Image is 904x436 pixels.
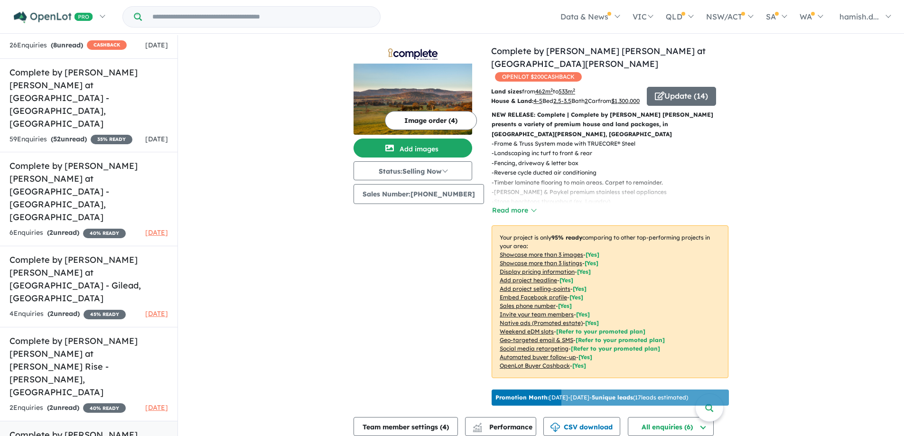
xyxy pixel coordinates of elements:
[572,362,586,369] span: [Yes]
[500,328,554,335] u: Weekend eDM slots
[500,285,570,292] u: Add project selling-points
[586,251,599,258] span: [ Yes ]
[354,184,484,204] button: Sales Number:[PHONE_NUMBER]
[543,417,620,436] button: CSV download
[51,41,83,49] strong: ( unread)
[550,87,553,93] sup: 2
[500,353,576,361] u: Automated buyer follow-up
[500,268,575,275] u: Display pricing information
[144,7,378,27] input: Try estate name, suburb, builder or developer
[500,294,567,301] u: Embed Facebook profile
[385,111,477,130] button: Image order (4)
[559,88,575,95] u: 533 m
[9,227,126,239] div: 6 Enquir ies
[9,66,168,130] h5: Complete by [PERSON_NAME] [PERSON_NAME] at [GEOGRAPHIC_DATA] - [GEOGRAPHIC_DATA] , [GEOGRAPHIC_DATA]
[491,87,640,96] p: from
[495,393,688,402] p: [DATE] - [DATE] - ( 17 leads estimated)
[53,41,57,49] span: 8
[357,48,468,60] img: Complete by McDonald Jones at Mount Terry - Albion Park Logo
[50,309,54,318] span: 2
[354,161,472,180] button: Status:Selling Now
[491,46,706,69] a: Complete by [PERSON_NAME] [PERSON_NAME] at [GEOGRAPHIC_DATA][PERSON_NAME]
[492,110,728,139] p: NEW RELEASE: Complete | Complete by [PERSON_NAME] [PERSON_NAME] presents a variety of premium hou...
[145,403,168,412] span: [DATE]
[535,88,553,95] u: 462 m
[9,402,126,414] div: 2 Enquir ies
[556,328,645,335] span: [Refer to your promoted plan]
[83,403,126,413] span: 40 % READY
[500,277,557,284] u: Add project headline
[611,97,640,104] u: $ 1,300,000
[553,97,571,104] u: 2.5-3.5
[495,72,582,82] span: OPENLOT $ 200 CASHBACK
[47,309,80,318] strong: ( unread)
[839,12,879,21] span: hamish.d...
[553,88,575,95] span: to
[473,426,482,432] img: bar-chart.svg
[91,135,132,144] span: 35 % READY
[500,319,583,326] u: Native ads (Promoted estate)
[53,135,61,143] span: 52
[492,168,736,177] p: - Reverse cycle ducted air conditioning
[500,302,556,309] u: Sales phone number
[500,251,583,258] u: Showcase more than 3 images
[465,417,536,436] button: Performance
[9,159,168,223] h5: Complete by [PERSON_NAME] [PERSON_NAME] at [GEOGRAPHIC_DATA] - [GEOGRAPHIC_DATA] , [GEOGRAPHIC_DATA]
[145,309,168,318] span: [DATE]
[9,253,168,305] h5: Complete by [PERSON_NAME] [PERSON_NAME] at [GEOGRAPHIC_DATA] - Gilead , [GEOGRAPHIC_DATA]
[576,311,590,318] span: [ Yes ]
[578,353,592,361] span: [Yes]
[354,417,458,436] button: Team member settings (4)
[551,234,582,241] b: 95 % ready
[145,228,168,237] span: [DATE]
[585,319,599,326] span: [Yes]
[492,205,536,216] button: Read more
[592,394,633,401] b: 5 unique leads
[9,308,126,320] div: 4 Enquir ies
[14,11,93,23] img: Openlot PRO Logo White
[51,135,87,143] strong: ( unread)
[573,285,587,292] span: [ Yes ]
[558,302,572,309] span: [ Yes ]
[492,187,736,197] p: - [PERSON_NAME] & Paykel premium stainless steel appliances
[500,362,570,369] u: OpenLot Buyer Cashback
[573,87,575,93] sup: 2
[585,260,598,267] span: [ Yes ]
[145,41,168,49] span: [DATE]
[500,260,582,267] u: Showcase more than 3 listings
[571,345,660,352] span: [Refer to your promoted plan]
[492,178,736,187] p: - Timber laminate flooring to main areas. Carpet to remainder.
[492,148,736,158] p: - Landscaping inc turf to front & rear
[9,334,168,399] h5: Complete by [PERSON_NAME] [PERSON_NAME] at [PERSON_NAME] Rise - [PERSON_NAME] , [GEOGRAPHIC_DATA]
[474,423,532,431] span: Performance
[354,139,472,158] button: Add images
[585,97,588,104] u: 2
[492,197,736,206] p: - Stone benchtops throughout (ex. Laundry)
[9,40,127,51] div: 26 Enquir ies
[473,423,482,428] img: line-chart.svg
[492,225,728,378] p: Your project is only comparing to other top-performing projects in your area: - - - - - - - - - -...
[559,277,573,284] span: [ Yes ]
[9,134,132,145] div: 59 Enquir ies
[84,310,126,319] span: 45 % READY
[569,294,583,301] span: [ Yes ]
[87,40,127,50] span: CASHBACK
[47,403,79,412] strong: ( unread)
[577,268,591,275] span: [ Yes ]
[500,336,573,343] u: Geo-targeted email & SMS
[49,403,53,412] span: 2
[500,311,574,318] u: Invite your team members
[491,96,640,106] p: Bed Bath Car from
[550,423,560,432] img: download icon
[495,394,549,401] b: Promotion Month:
[500,345,568,352] u: Social media retargeting
[492,158,736,168] p: - Fencing, driveway & letter box
[354,45,472,135] a: Complete by McDonald Jones at Mount Terry - Albion Park LogoComplete by McDonald Jones at Mount T...
[492,139,736,148] p: - Frame & Truss System made with TRUECORE® Steel
[491,97,533,104] b: House & Land:
[533,97,542,104] u: 4-5
[491,88,522,95] b: Land sizes
[47,228,79,237] strong: ( unread)
[647,87,716,106] button: Update (14)
[354,64,472,135] img: Complete by McDonald Jones at Mount Terry - Albion Park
